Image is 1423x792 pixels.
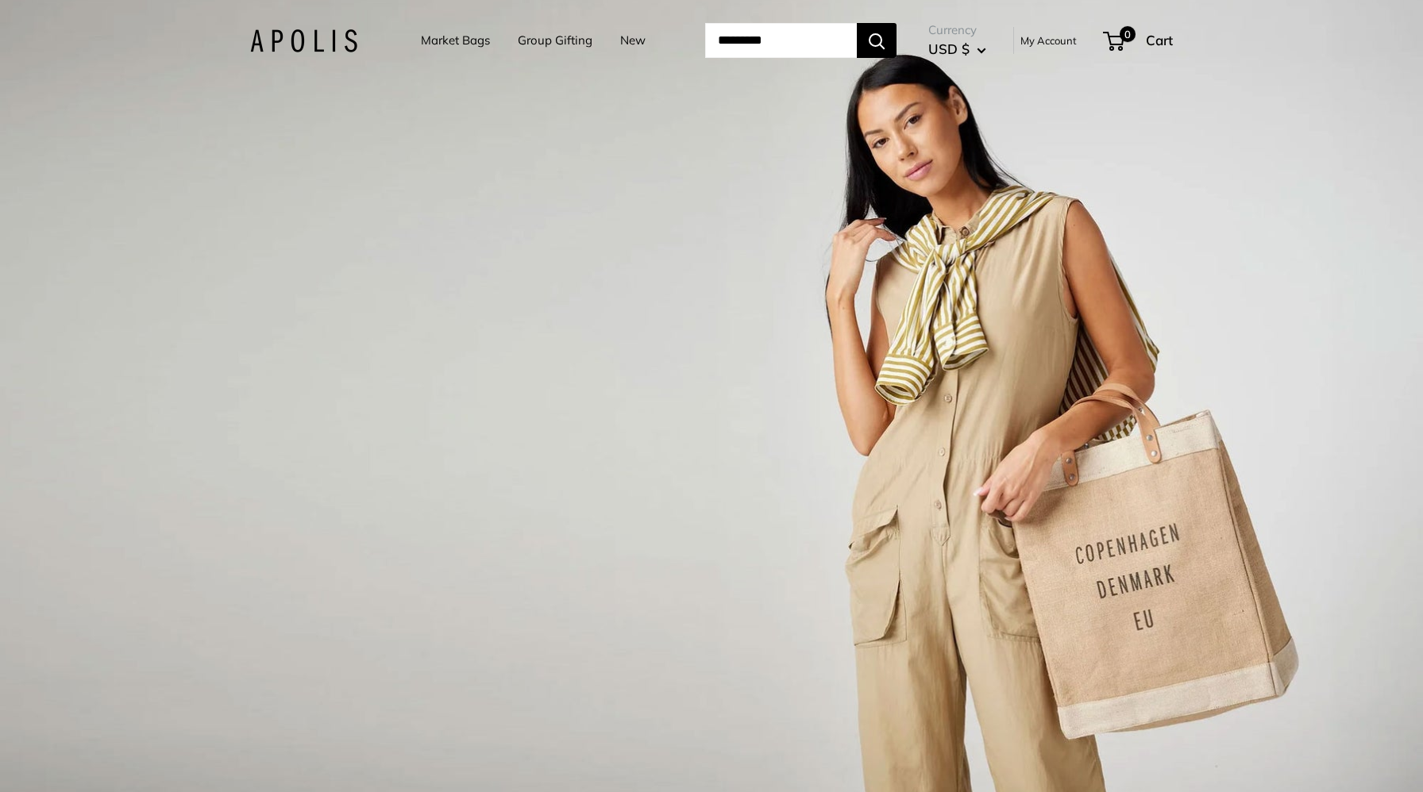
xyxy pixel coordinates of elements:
[857,23,897,58] button: Search
[250,29,357,52] img: Apolis
[1020,31,1077,50] a: My Account
[421,29,490,52] a: Market Bags
[1120,26,1136,42] span: 0
[518,29,592,52] a: Group Gifting
[928,19,986,41] span: Currency
[620,29,646,52] a: New
[928,40,970,57] span: USD $
[1146,32,1173,48] span: Cart
[928,37,986,62] button: USD $
[705,23,857,58] input: Search...
[1105,28,1173,53] a: 0 Cart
